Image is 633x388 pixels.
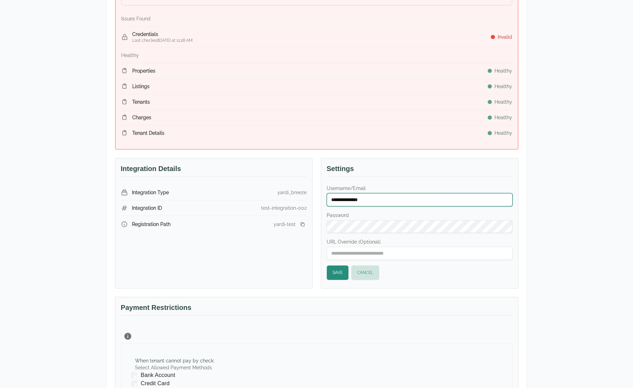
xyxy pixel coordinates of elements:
[327,265,348,280] button: Save
[132,130,164,136] span: tenant details
[498,34,512,40] span: Invalid
[327,185,512,192] label: Username/Email
[121,52,139,59] p: Healthy
[121,303,512,315] h3: Payment Restrictions
[327,212,512,219] label: Password
[351,265,379,280] button: Cancel
[277,189,307,196] div: yardi_breeze
[495,114,512,121] span: Healthy
[132,83,150,90] span: listings
[132,38,193,43] span: Last checked [DATE] at 11:28 AM
[132,98,150,105] span: tenants
[261,205,307,211] div: test-integration-002
[131,372,137,378] input: Bank Account
[135,364,214,371] label: Select Allowed Payment Methods
[135,357,214,364] div: When tenant cannot pay by check :
[132,205,162,211] span: Integration ID
[495,83,512,90] span: Healthy
[274,221,296,228] div: yardi-test
[121,164,307,177] h3: Integration Details
[132,31,193,38] span: Credentials
[132,114,151,121] span: charges
[131,381,137,386] input: Credit Card
[132,189,169,196] span: Integration Type
[495,67,512,74] span: Healthy
[132,221,171,228] span: Registration Path
[121,15,151,22] p: Issues Found
[495,130,512,136] span: Healthy
[327,238,512,245] label: URL Override (Optional)
[327,164,512,177] h3: Settings
[141,379,170,388] span: Credit Card
[298,220,307,228] button: Copy registration link
[132,67,155,74] span: properties
[495,98,512,105] span: Healthy
[141,371,175,379] span: Bank Account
